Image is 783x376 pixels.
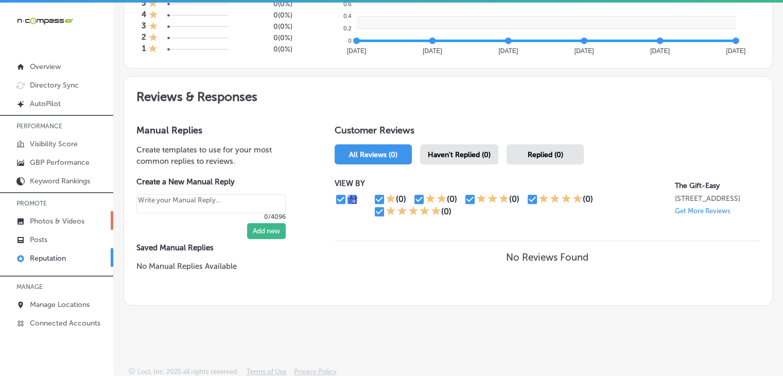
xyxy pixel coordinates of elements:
[243,22,292,31] h5: 0 ( 0% )
[136,261,302,272] p: No Manual Replies Available
[348,38,351,44] tspan: 0
[30,177,90,185] p: Keyword Rankings
[650,47,670,55] tspan: [DATE]
[114,61,173,67] div: Keywords by Traffic
[27,27,113,35] div: Domain: [DOMAIN_NAME]
[136,144,302,167] p: Create templates to use for your most common replies to reviews.
[726,47,745,55] tspan: [DATE]
[102,60,111,68] img: tab_keywords_by_traffic_grey.svg
[29,16,50,25] div: v 4.0.25
[476,193,509,206] div: 3 Stars
[149,10,158,21] div: 1 Star
[343,25,351,31] tspan: 0.2
[16,16,25,25] img: logo_orange.svg
[343,13,351,19] tspan: 0.4
[28,60,36,68] img: tab_domain_overview_orange.svg
[675,194,760,203] p: 229 Route 303 Suite 107 Congers, NY 10920, US
[30,300,90,309] p: Manage Locations
[124,77,772,112] h2: Reviews & Responses
[30,99,61,108] p: AutoPilot
[137,368,239,375] p: Locl, Inc. 2025 all rights reserved.
[142,21,146,32] h4: 3
[136,177,286,186] label: Create a New Manual Reply
[148,44,158,55] div: 1 Star
[441,207,451,216] div: (0)
[447,194,457,204] div: (0)
[538,193,583,206] div: 4 Stars
[30,140,78,148] p: Visibility Score
[528,150,563,159] span: Replied (0)
[428,150,491,159] span: Haven't Replied (0)
[30,217,84,226] p: Photos & Videos
[386,206,441,218] div: 5 Stars
[136,243,302,252] label: Saved Manual Replies
[30,81,79,90] p: Directory Sync
[335,125,760,140] h1: Customer Reviews
[136,194,286,214] textarea: Create your Quick Reply
[343,1,351,7] tspan: 0.6
[16,16,73,26] img: 660ab0bf-5cc7-4cb8-ba1c-48b5ae0f18e60NCTV_CLogo_TV_Black_-500x88.png
[509,194,519,204] div: (0)
[136,125,302,136] h3: Manual Replies
[149,21,158,32] div: 1 Star
[39,61,92,67] div: Domain Overview
[243,45,292,54] h5: 0 ( 0% )
[142,32,146,44] h4: 2
[30,158,90,167] p: GBP Performance
[396,194,406,204] div: (0)
[30,319,100,328] p: Connected Accounts
[30,254,66,263] p: Reputation
[136,213,286,220] p: 0/4096
[247,223,286,239] button: Add new
[506,251,588,263] h3: No Reviews Found
[349,150,397,159] span: All Reviews (0)
[498,47,518,55] tspan: [DATE]
[30,235,47,244] p: Posts
[574,47,594,55] tspan: [DATE]
[386,193,396,206] div: 1 Star
[675,207,730,215] p: Get More Reviews
[423,47,442,55] tspan: [DATE]
[425,193,447,206] div: 2 Stars
[149,32,158,44] div: 1 Star
[243,11,292,20] h5: 0 ( 0% )
[142,44,146,55] h4: 1
[583,194,593,204] div: (0)
[243,33,292,42] h5: 0 ( 0% )
[346,47,366,55] tspan: [DATE]
[675,181,760,190] p: The Gift-Easy
[30,62,61,71] p: Overview
[142,10,146,21] h4: 4
[335,179,675,188] p: VIEW BY
[16,27,25,35] img: website_grey.svg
